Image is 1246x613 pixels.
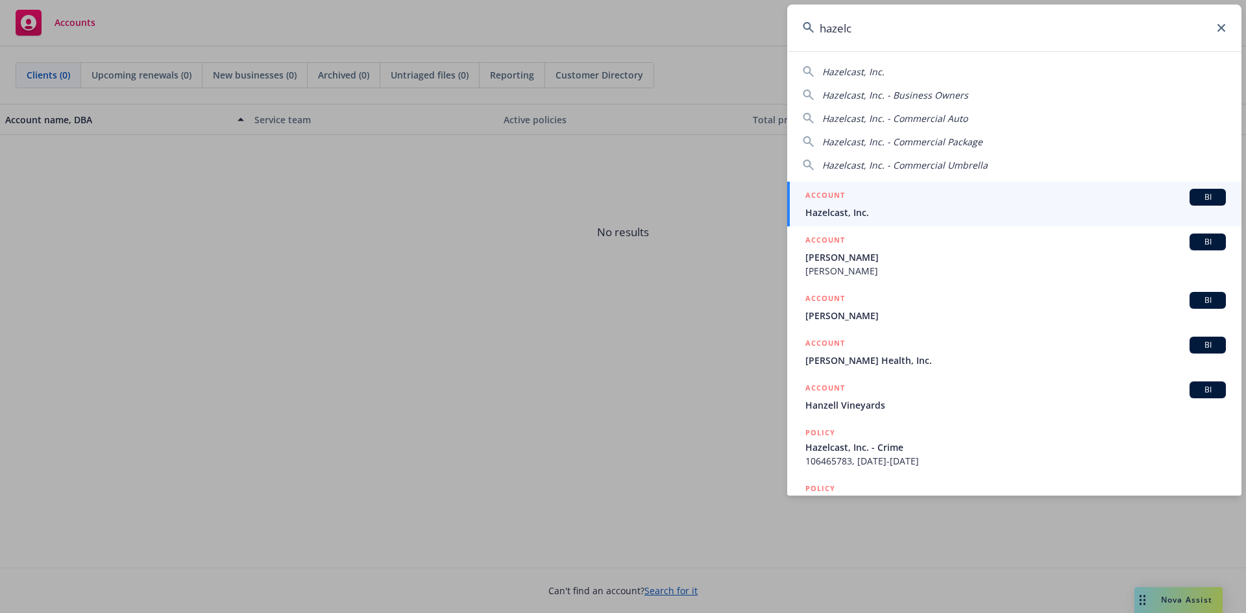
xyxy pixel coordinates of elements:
[787,226,1241,285] a: ACCOUNTBI[PERSON_NAME][PERSON_NAME]
[805,381,845,397] h5: ACCOUNT
[822,159,988,171] span: Hazelcast, Inc. - Commercial Umbrella
[1195,294,1221,306] span: BI
[1195,191,1221,203] span: BI
[822,136,983,148] span: Hazelcast, Inc. - Commercial Package
[822,66,885,78] span: Hazelcast, Inc.
[805,250,1226,264] span: [PERSON_NAME]
[805,309,1226,322] span: [PERSON_NAME]
[787,330,1241,374] a: ACCOUNTBI[PERSON_NAME] Health, Inc.
[805,264,1226,278] span: [PERSON_NAME]
[1195,236,1221,248] span: BI
[805,206,1226,219] span: Hazelcast, Inc.
[787,475,1241,531] a: POLICY
[805,234,845,249] h5: ACCOUNT
[805,398,1226,412] span: Hanzell Vineyards
[787,5,1241,51] input: Search...
[822,89,968,101] span: Hazelcast, Inc. - Business Owners
[787,182,1241,226] a: ACCOUNTBIHazelcast, Inc.
[805,354,1226,367] span: [PERSON_NAME] Health, Inc.
[805,337,845,352] h5: ACCOUNT
[805,440,1226,454] span: Hazelcast, Inc. - Crime
[805,426,835,439] h5: POLICY
[805,189,845,204] h5: ACCOUNT
[822,112,968,125] span: Hazelcast, Inc. - Commercial Auto
[787,285,1241,330] a: ACCOUNTBI[PERSON_NAME]
[805,454,1226,468] span: 106465783, [DATE]-[DATE]
[805,292,845,307] h5: ACCOUNT
[805,482,835,495] h5: POLICY
[1195,384,1221,396] span: BI
[787,374,1241,419] a: ACCOUNTBIHanzell Vineyards
[787,419,1241,475] a: POLICYHazelcast, Inc. - Crime106465783, [DATE]-[DATE]
[1195,339,1221,351] span: BI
